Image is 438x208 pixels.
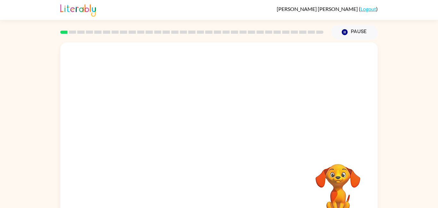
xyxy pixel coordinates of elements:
[60,3,96,17] img: Literably
[277,6,359,12] span: [PERSON_NAME] [PERSON_NAME]
[360,6,376,12] a: Logout
[331,25,378,40] button: Pause
[277,6,378,12] div: ( )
